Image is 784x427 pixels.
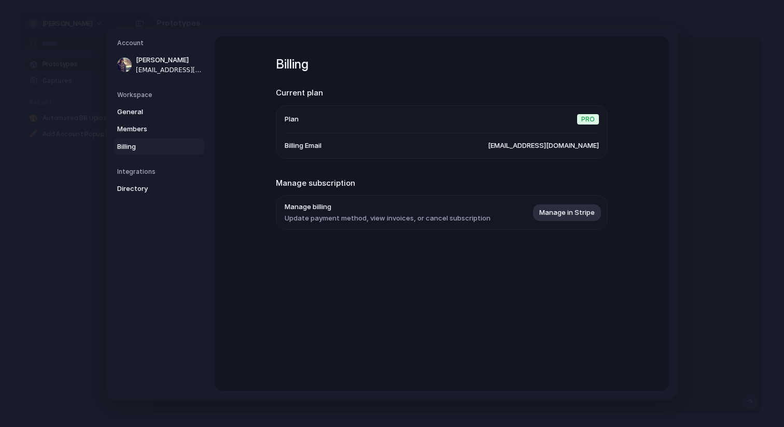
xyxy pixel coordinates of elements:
h1: Billing [276,55,608,74]
span: Plan [285,114,299,125]
span: Manage billing [285,202,491,212]
h5: Account [117,38,204,48]
span: [EMAIL_ADDRESS][DOMAIN_NAME] [488,141,599,151]
span: Manage in Stripe [539,208,595,218]
span: Members [117,124,184,134]
a: [PERSON_NAME][EMAIL_ADDRESS][DOMAIN_NAME] [114,52,204,78]
h2: Current plan [276,87,608,99]
button: Manage in Stripe [533,204,601,221]
a: General [114,104,204,120]
span: Billing Email [285,141,321,151]
span: Pro [577,114,599,125]
span: General [117,107,184,117]
a: Members [114,121,204,137]
h5: Integrations [117,167,204,176]
span: Directory [117,184,184,194]
h5: Workspace [117,90,204,100]
span: [EMAIL_ADDRESS][DOMAIN_NAME] [136,65,202,75]
span: Billing [117,142,184,152]
a: Billing [114,139,204,155]
span: [PERSON_NAME] [136,55,202,65]
a: Directory [114,181,204,197]
h2: Manage subscription [276,177,608,189]
span: Update payment method, view invoices, or cancel subscription [285,213,491,224]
